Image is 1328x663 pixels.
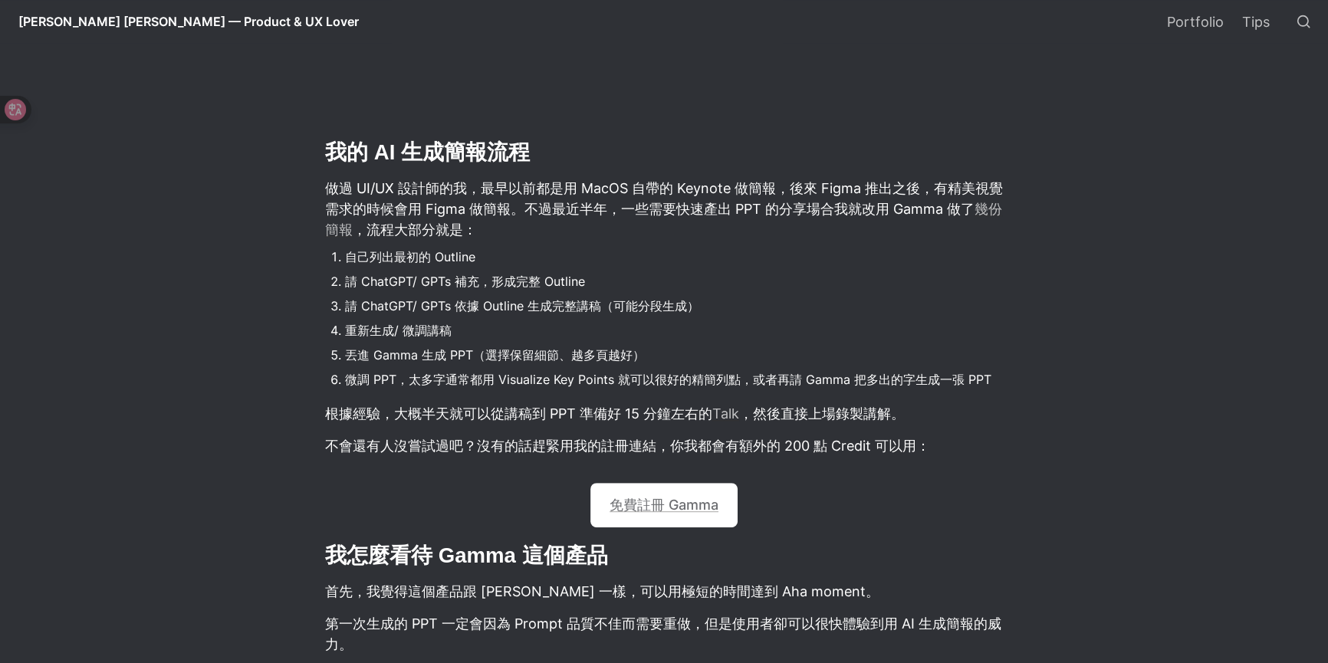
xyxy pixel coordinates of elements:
h2: 我怎麼看待 Gamma 這個產品 [324,540,1004,572]
p: 不會還有人沒嘗試過吧？沒有的話趕緊用我的註冊連結，你我都會有額外的 200 點 Credit 可以用： [324,433,1004,458]
li: 請 ChatGPT/ GPTs 補充，形成完整 Outline [345,270,1004,293]
li: 自己列出最初的 Outline [345,245,1004,268]
p: 第一次生成的 PPT 一定會因為 Prompt 品質不佳而需要重做，但是使用者卻可以很快體驗到用 AI 生成簡報的威力。 [324,611,1004,657]
p: 根據經驗，大概半天就可以從講稿到 PPT 準備好 15 分鐘左右的 ，然後直接上場錄製講解。 [324,401,1004,426]
h2: 我的 AI 生成簡報流程 [324,136,1004,169]
li: 微調 PPT，太多字通常都用 Visualize Key Points 就可以很好的精簡列點，或者再請 Gamma 把多出的字生成一張 PPT [345,368,1004,391]
li: 丟進 Gamma 生成 PPT（選擇保留細節、越多頁越好） [345,343,1004,366]
p: 首先，我覺得這個產品跟 [PERSON_NAME] 一樣，可以用極短的時間達到 Aha moment。 [324,579,1004,604]
span: [PERSON_NAME] [PERSON_NAME] — Product & UX Lover [18,14,359,29]
p: 做過 UI/UX 設計師的我，最早以前都是用 MacOS 自帶的 Keynote 做簡報，後來 Figma 推出之後，有精美視覺需求的時候會用 Figma 做簡報。不過最近半年，一些需要快速產出... [324,176,1004,242]
li: 重新生成/ 微調講稿 [345,319,1004,342]
a: 幾份簡報 [325,201,1002,238]
li: 請 ChatGPT/ GPTs 依據 Outline 生成完整講稿（可能分段生成） [345,294,1004,317]
a: Talk [712,405,739,422]
a: 免費註冊 Gamma [610,497,718,513]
